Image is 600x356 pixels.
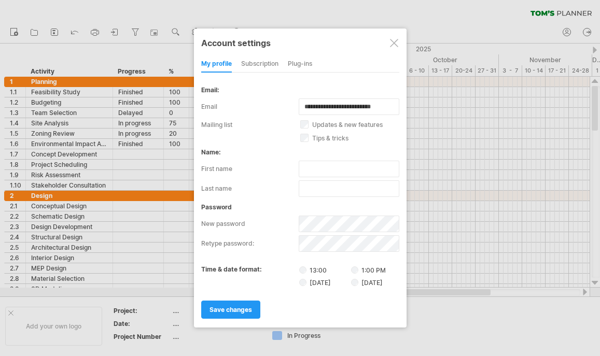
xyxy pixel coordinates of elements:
div: name: [201,148,399,156]
label: 13:00 [299,265,350,274]
label: first name [201,161,299,177]
input: 13:00 [299,266,306,274]
div: subscription [241,56,278,73]
label: time & date format: [201,265,262,273]
label: [DATE] [299,278,350,287]
label: retype password: [201,235,299,252]
label: new password [201,216,299,232]
label: email [201,98,299,115]
label: 1:00 PM [351,266,386,274]
input: 1:00 PM [351,266,358,274]
span: save changes [210,306,252,314]
div: my profile [201,56,232,73]
label: [DATE] [351,279,383,287]
input: [DATE] [299,279,306,286]
div: Account settings [201,33,399,52]
div: password [201,203,399,211]
label: last name [201,180,299,197]
label: mailing list [201,121,300,129]
div: Plug-ins [288,56,312,73]
label: tips & tricks [300,134,411,142]
a: save changes [201,301,260,319]
div: email: [201,86,399,94]
label: updates & new features [300,121,411,129]
input: [DATE] [351,279,358,286]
